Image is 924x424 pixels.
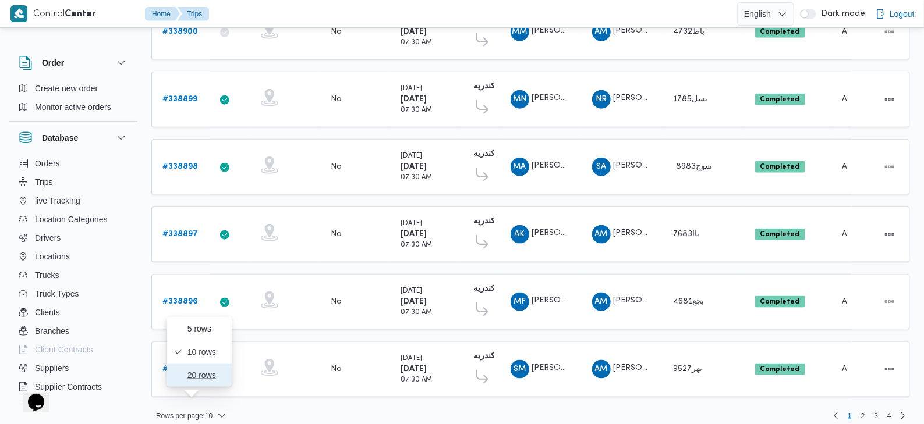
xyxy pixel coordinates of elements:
[532,162,667,170] span: [PERSON_NAME] [PERSON_NAME]
[515,225,525,244] span: AK
[162,163,198,170] b: # 338898
[401,95,427,103] b: [DATE]
[401,298,427,305] b: [DATE]
[614,230,749,237] span: [PERSON_NAME] [PERSON_NAME]
[162,92,197,106] a: #338899
[187,370,225,380] span: 20 rows
[14,98,133,116] button: Monitor active orders
[35,156,60,170] span: Orders
[473,83,544,90] b: دانون فرع الاسكندريه
[880,293,899,311] button: Actions
[595,360,608,379] span: AM
[14,322,133,340] button: Branches
[401,377,432,383] small: 07:30 AM
[42,56,64,70] h3: Order
[19,131,128,145] button: Database
[151,409,231,423] button: Rows per page:10
[156,409,213,423] span: Rows per page : 10
[870,409,883,423] a: Page 3 of 4
[14,284,133,303] button: Truck Types
[178,7,209,21] button: Trips
[14,229,133,247] button: Drivers
[532,27,684,35] span: [PERSON_NAME] علي [PERSON_NAME]
[14,396,133,415] button: Devices
[880,23,899,41] button: Actions
[887,409,891,423] span: 4
[532,95,599,102] span: [PERSON_NAME]
[145,7,180,21] button: Home
[614,27,749,35] span: [PERSON_NAME] [PERSON_NAME]
[755,161,805,173] span: Completed
[842,28,867,35] span: Admin
[473,218,544,225] b: دانون فرع الاسكندريه
[595,225,608,244] span: AM
[14,173,133,191] button: Trips
[401,355,422,362] small: [DATE]
[512,23,528,41] span: MM
[513,90,526,109] span: MN
[12,377,49,412] iframe: chat widget
[401,174,432,181] small: 07:30 AM
[162,295,198,309] a: #338896
[596,158,606,176] span: SA
[14,79,133,98] button: Create new order
[755,229,805,240] span: Completed
[760,298,800,305] b: Completed
[14,191,133,210] button: live Tracking
[162,28,198,35] b: # 338900
[35,81,98,95] span: Create new order
[511,90,529,109] div: Muhammad Nasar Raian Mahmood
[35,343,93,357] span: Client Contracts
[14,303,133,322] button: Clients
[880,90,899,109] button: Actions
[167,364,232,387] button: 20 rows
[592,360,611,379] div: Ahmad Muhammad Wsal Alshrqaoi
[10,5,27,22] img: X8yXhbKr1z7QwAAAABJRU5ErkJggg==
[401,220,422,227] small: [DATE]
[674,365,703,373] span: بهر9527
[401,107,432,113] small: 07:30 AM
[162,25,198,39] a: #338900
[760,366,800,373] b: Completed
[511,23,529,41] div: Muhammad Mahmood Abadaljwad Ali Mahmood Hassan
[861,409,865,423] span: 2
[14,266,133,284] button: Trucks
[614,95,749,102] span: [PERSON_NAME] [PERSON_NAME]
[9,154,137,406] div: Database
[760,231,800,238] b: Completed
[401,85,422,92] small: [DATE]
[167,317,232,340] button: 5 rows
[401,163,427,170] b: [DATE]
[35,380,102,394] span: Supplier Contracts
[401,242,432,248] small: 07:30 AM
[842,163,867,170] span: Admin
[35,305,60,319] span: Clients
[331,229,342,240] div: No
[592,225,611,244] div: Ahmad Muhammad Abadalaatai Aataallah Nasar Allah
[595,293,608,311] span: AM
[331,364,342,375] div: No
[14,377,133,396] button: Supplier Contracts
[755,94,805,105] span: Completed
[871,2,919,26] button: Logout
[896,409,910,423] a: Next page, 2
[816,9,865,19] span: Dark mode
[9,79,137,121] div: Order
[14,154,133,173] button: Orders
[880,360,899,379] button: Actions
[842,365,867,373] span: Admin
[162,95,197,103] b: # 338899
[187,324,225,333] span: 5 rows
[473,150,544,158] b: دانون فرع الاسكندريه
[401,288,422,294] small: [DATE]
[592,90,611,109] div: Nasar Raian Mahmood Khatr
[514,158,526,176] span: MA
[532,365,599,372] span: [PERSON_NAME]
[674,28,705,35] span: باط4732
[842,230,867,238] span: Admin
[532,297,667,305] span: [PERSON_NAME] [PERSON_NAME]
[35,324,69,338] span: Branches
[35,398,64,412] span: Devices
[511,360,529,379] div: Sbhai Muhammad Dsaoqai Muhammad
